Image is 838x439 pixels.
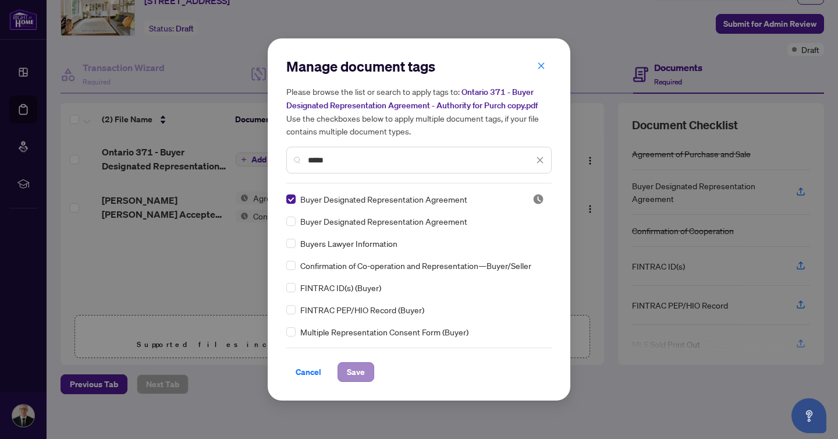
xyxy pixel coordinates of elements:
span: Buyers Lawyer Information [300,237,397,250]
span: FINTRAC ID(s) (Buyer) [300,281,381,294]
img: status [532,193,544,205]
span: close [536,156,544,164]
button: Save [338,362,374,382]
span: Cancel [296,363,321,381]
span: Confirmation of Co-operation and Representation—Buyer/Seller [300,259,531,272]
span: Pending Review [532,193,544,205]
span: Buyer Designated Representation Agreement [300,215,467,228]
span: Buyer Designated Representation Agreement [300,193,467,206]
h5: Please browse the list or search to apply tags to: Use the checkboxes below to apply multiple doc... [286,85,552,137]
button: Cancel [286,362,331,382]
button: Open asap [791,398,826,433]
span: Save [347,363,365,381]
span: close [537,62,545,70]
h2: Manage document tags [286,57,552,76]
span: FINTRAC PEP/HIO Record (Buyer) [300,303,424,316]
span: Multiple Representation Consent Form (Buyer) [300,325,468,338]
